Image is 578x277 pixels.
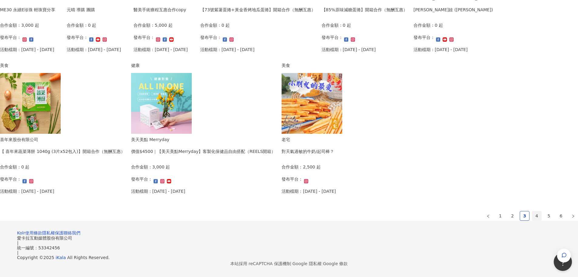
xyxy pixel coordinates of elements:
[131,73,192,134] img: 客製化保健食品
[544,211,553,220] a: 5
[496,211,505,220] a: 1
[322,34,343,41] p: 發布平台：
[67,22,88,29] p: 合作金額：
[56,255,66,260] a: iKala
[343,22,351,29] p: 0 起
[200,34,221,41] p: 發布平台：
[414,22,435,29] p: 合作金額：
[568,211,578,221] button: right
[17,245,561,250] div: 統一編號：53342456
[67,6,95,13] div: 元晴 導購 團購
[17,255,561,260] div: Copyright © 2025 All Rights Reserved.
[556,211,566,220] a: 6
[131,176,152,182] p: 發布平台：
[21,164,29,170] p: 0 起
[532,211,541,220] a: 4
[554,253,572,271] iframe: Help Scout Beacon - Open
[282,73,342,134] img: 老宅牛奶棒/老宅起司棒
[322,261,323,266] span: |
[221,22,230,29] p: 0 起
[544,211,554,221] li: 5
[17,230,25,235] a: Kolr
[134,22,155,29] p: 合作金額：
[414,6,493,13] div: [PERSON_NAME]娃 ([PERSON_NAME])
[200,22,221,29] p: 合作金額：
[483,211,493,221] li: Previous Page
[88,22,96,29] p: 0 起
[21,22,39,29] p: 3,000 起
[303,164,321,170] p: 2,500 起
[67,46,121,53] p: 活動檔期：[DATE] - [DATE]
[131,136,276,143] div: 美天美點 Merryday
[134,34,155,41] p: 發布平台：
[414,34,435,41] p: 發布平台：
[17,236,561,241] div: 愛卡拉互動媒體股份有限公司
[63,230,80,235] a: 聯絡我們
[568,211,578,221] li: Next Page
[42,230,63,235] a: 隱私權保護
[291,261,292,266] span: |
[483,211,493,221] button: left
[155,22,173,29] p: 5,000 起
[282,62,342,69] div: 美食
[200,46,255,53] p: 活動檔期：[DATE] - [DATE]
[67,34,88,41] p: 發布平台：
[292,261,322,266] a: Google 隱私權
[17,250,19,255] span: |
[17,241,19,245] span: |
[571,214,575,218] span: right
[322,46,376,53] p: 活動檔期：[DATE] - [DATE]
[323,261,348,266] a: Google 條款
[131,188,185,195] p: 活動檔期：[DATE] - [DATE]
[520,211,529,220] a: 3
[282,164,303,170] p: 合作金額：
[152,164,170,170] p: 3,000 起
[282,136,334,143] div: 老宅
[134,6,186,13] div: 醫美手術療程互惠合作copy
[322,6,407,13] div: 【85%原味減糖蛋捲】開箱合作（無酬互惠）
[435,22,443,29] p: 0 起
[131,62,276,69] div: 健康
[131,164,152,170] p: 合作金額：
[282,176,303,182] p: 發布平台：
[414,46,468,53] p: 活動檔期：[DATE] - [DATE]
[282,148,334,155] div: 對天氣過敏的牛奶/起司棒？
[495,211,505,221] li: 1
[134,46,188,53] p: 活動檔期：[DATE] - [DATE]
[131,148,276,155] div: 價值$4500｜【美天美點Merryday】客製化保健品自由搭配（REELS開箱）
[508,211,517,221] li: 2
[230,260,348,267] span: 本站採用 reCAPTCHA 保護機制
[200,6,316,13] div: 【73號紫薯蛋捲+黃金香烤地瓜蛋捲】開箱合作（無酬互惠）
[322,22,343,29] p: 合作金額：
[25,230,42,235] a: 使用條款
[282,188,336,195] p: 活動檔期：[DATE] - [DATE]
[532,211,542,221] li: 4
[508,211,517,220] a: 2
[486,214,490,218] span: left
